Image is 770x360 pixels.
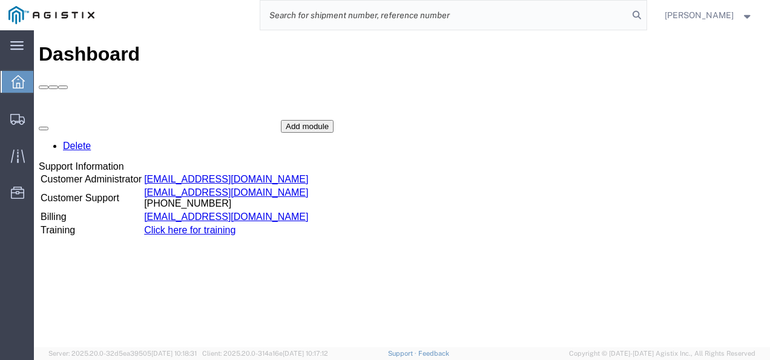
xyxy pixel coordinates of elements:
[202,350,328,357] span: Client: 2025.20.0-314a16e
[247,90,300,102] button: Add module
[110,157,274,167] a: [EMAIL_ADDRESS][DOMAIN_NAME]
[665,8,734,22] span: Nathan Seeley
[48,350,197,357] span: Server: 2025.20.0-32d5ea39505
[6,194,108,206] td: Training
[664,8,754,22] button: [PERSON_NAME]
[8,6,94,24] img: logo
[6,181,108,193] td: Billing
[151,350,197,357] span: [DATE] 10:18:31
[110,195,202,205] a: Click here for training
[110,144,274,154] a: [EMAIL_ADDRESS][DOMAIN_NAME]
[569,348,755,359] span: Copyright © [DATE]-[DATE] Agistix Inc., All Rights Reserved
[260,1,628,30] input: Search for shipment number, reference number
[283,350,328,357] span: [DATE] 10:17:12
[110,181,274,192] a: [EMAIL_ADDRESS][DOMAIN_NAME]
[110,156,275,179] td: [PHONE_NUMBER]
[34,30,770,347] iframe: FS Legacy Container
[6,156,108,179] td: Customer Support
[418,350,449,357] a: Feedback
[388,350,418,357] a: Support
